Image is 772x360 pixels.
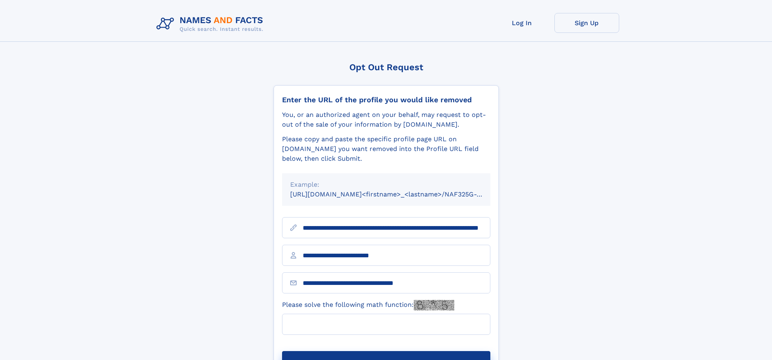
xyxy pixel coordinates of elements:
div: Example: [290,180,482,190]
a: Log In [490,13,554,33]
img: Logo Names and Facts [153,13,270,35]
a: Sign Up [554,13,619,33]
div: You, or an authorized agent on your behalf, may request to opt-out of the sale of your informatio... [282,110,490,129]
div: Please copy and paste the specific profile page URL on [DOMAIN_NAME] you want removed into the Pr... [282,134,490,164]
label: Please solve the following math function: [282,300,454,310]
small: [URL][DOMAIN_NAME]<firstname>_<lastname>/NAF325G-xxxxxxxx [290,190,506,198]
div: Enter the URL of the profile you would like removed [282,95,490,104]
div: Opt Out Request [274,62,499,72]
